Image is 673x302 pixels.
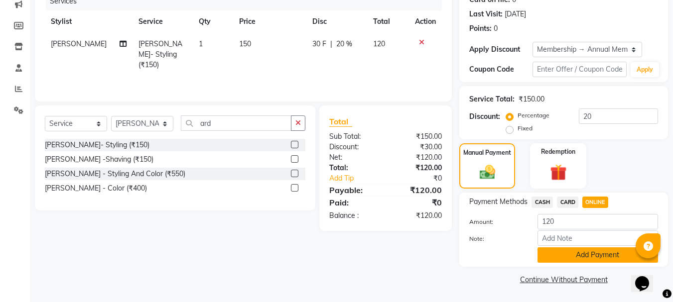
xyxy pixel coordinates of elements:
div: Points: [469,23,492,34]
label: Manual Payment [463,148,511,157]
button: Apply [631,62,659,77]
span: Payment Methods [469,197,528,207]
div: [DATE] [505,9,526,19]
span: ONLINE [582,197,608,208]
img: _cash.svg [475,163,500,181]
div: Net: [322,152,386,163]
div: Total: [322,163,386,173]
span: 20 % [336,39,352,49]
div: [PERSON_NAME] - Styling And Color (₹550) [45,169,185,179]
label: Amount: [462,217,530,226]
th: Disc [306,10,367,33]
th: Action [409,10,442,33]
div: 0 [494,23,498,34]
div: ₹120.00 [386,210,449,221]
span: 1 [199,39,203,48]
img: _gift.svg [545,162,572,183]
div: Discount: [322,142,386,152]
span: [PERSON_NAME] [51,39,107,48]
div: ₹120.00 [386,184,449,196]
input: Search or Scan [181,115,291,131]
span: CASH [532,197,553,208]
label: Percentage [518,111,549,120]
div: Paid: [322,197,386,208]
div: Sub Total: [322,131,386,142]
div: [PERSON_NAME] - Color (₹400) [45,183,147,194]
input: Amount [538,214,658,229]
div: ₹150.00 [386,131,449,142]
div: ₹120.00 [386,152,449,163]
input: Add Note [538,230,658,246]
div: ₹0 [386,197,449,208]
div: [PERSON_NAME]- Styling (₹150) [45,140,149,150]
button: Add Payment [538,247,658,263]
div: ₹0 [397,173,450,184]
span: | [330,39,332,49]
div: [PERSON_NAME] -Shaving (₹150) [45,154,153,165]
span: 150 [239,39,251,48]
iframe: chat widget [631,262,663,292]
label: Note: [462,234,530,243]
th: Qty [193,10,233,33]
a: Add Tip [322,173,396,184]
div: ₹150.00 [519,94,544,104]
label: Fixed [518,124,533,133]
span: CARD [557,197,578,208]
div: Discount: [469,111,500,122]
div: Service Total: [469,94,515,104]
div: Payable: [322,184,386,196]
span: 30 F [312,39,326,49]
span: 120 [373,39,385,48]
th: Total [367,10,409,33]
th: Service [133,10,193,33]
th: Stylist [45,10,133,33]
a: Continue Without Payment [461,275,666,285]
div: Balance : [322,210,386,221]
th: Price [233,10,306,33]
div: ₹30.00 [386,142,449,152]
span: [PERSON_NAME]- Styling (₹150) [138,39,182,69]
div: ₹120.00 [386,163,449,173]
div: Coupon Code [469,64,532,75]
span: Total [329,116,352,127]
label: Redemption [541,147,575,156]
input: Enter Offer / Coupon Code [533,62,627,77]
div: Last Visit: [469,9,503,19]
div: Apply Discount [469,44,532,55]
